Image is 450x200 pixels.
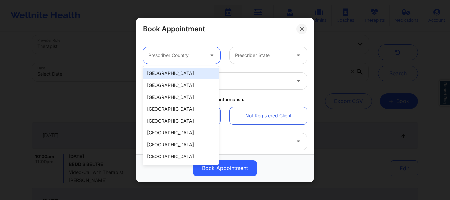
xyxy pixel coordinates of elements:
div: [GEOGRAPHIC_DATA] [143,151,219,162]
div: [GEOGRAPHIC_DATA] [143,127,219,139]
div: [GEOGRAPHIC_DATA] [143,79,219,91]
div: [GEOGRAPHIC_DATA] [143,103,219,115]
a: Not Registered Client [230,107,307,124]
div: [GEOGRAPHIC_DATA] [143,68,219,79]
div: [GEOGRAPHIC_DATA] [143,162,219,174]
div: [GEOGRAPHIC_DATA] [143,115,219,127]
button: Book Appointment [193,160,257,176]
div: [GEOGRAPHIC_DATA] [143,139,219,151]
h2: Book Appointment [143,24,205,33]
div: [GEOGRAPHIC_DATA] [143,91,219,103]
div: Client information: [138,96,312,103]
